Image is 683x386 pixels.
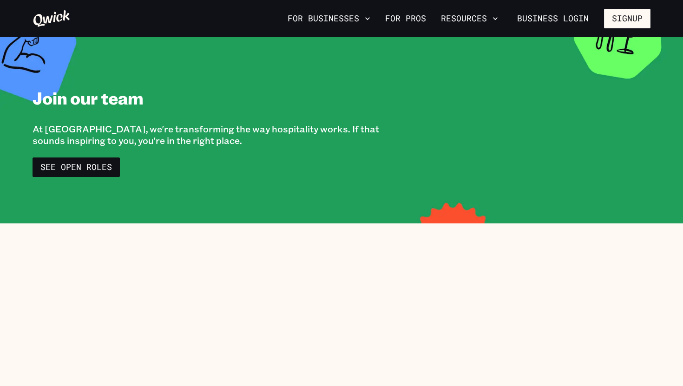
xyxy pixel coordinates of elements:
[284,11,374,26] button: For Businesses
[33,157,120,177] a: See Open Roles
[604,9,650,28] button: Signup
[381,11,430,26] a: For Pros
[509,9,597,28] a: Business Login
[33,123,403,146] p: At [GEOGRAPHIC_DATA], we're transforming the way hospitality works. If that sounds inspiring to y...
[437,11,502,26] button: Resources
[33,87,144,108] h1: Join our team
